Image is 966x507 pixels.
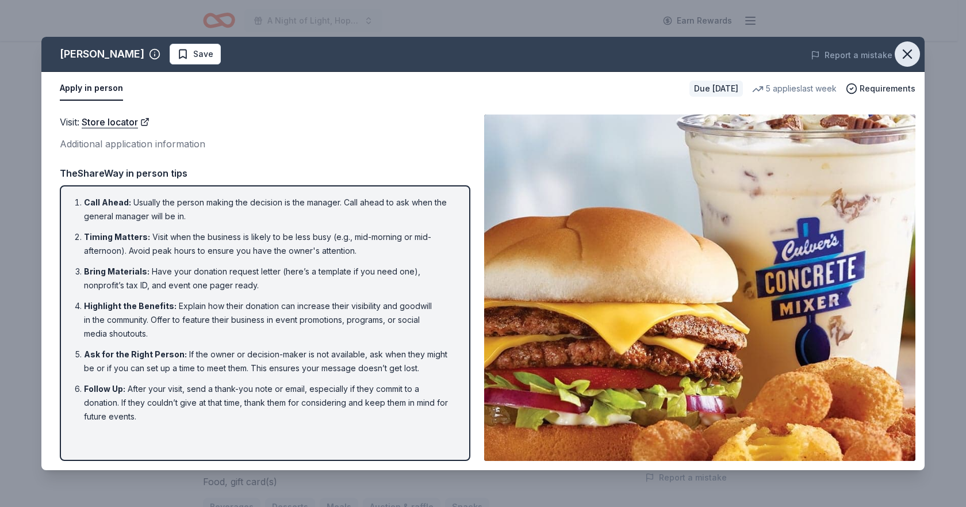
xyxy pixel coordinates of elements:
[84,299,453,341] li: Explain how their donation can increase their visibility and goodwill in the community. Offer to ...
[84,266,149,276] span: Bring Materials :
[84,348,453,375] li: If the owner or decision-maker is not available, ask when they might be or if you can set up a ti...
[84,197,131,207] span: Call Ahead :
[84,349,187,359] span: Ask for the Right Person :
[84,230,453,258] li: Visit when the business is likely to be less busy (e.g., mid-morning or mid-afternoon). Avoid pea...
[811,48,892,62] button: Report a mistake
[60,115,470,129] div: Visit :
[484,115,915,461] img: Image for Culver's
[60,166,470,181] div: TheShareWay in person tips
[193,47,213,61] span: Save
[84,196,453,223] li: Usually the person making the decision is the manager. Call ahead to ask when the general manager...
[84,384,125,394] span: Follow Up :
[846,82,915,96] button: Requirements
[82,115,149,129] a: Store locator
[84,265,453,292] li: Have your donation request letter (here’s a template if you need one), nonprofit’s tax ID, and ev...
[60,77,123,101] button: Apply in person
[170,44,221,64] button: Save
[860,82,915,96] span: Requirements
[752,82,837,96] div: 5 applies last week
[84,232,150,242] span: Timing Matters :
[689,81,743,97] div: Due [DATE]
[60,136,470,151] div: Additional application information
[60,45,144,63] div: [PERSON_NAME]
[84,382,453,424] li: After your visit, send a thank-you note or email, especially if they commit to a donation. If the...
[84,301,177,311] span: Highlight the Benefits :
